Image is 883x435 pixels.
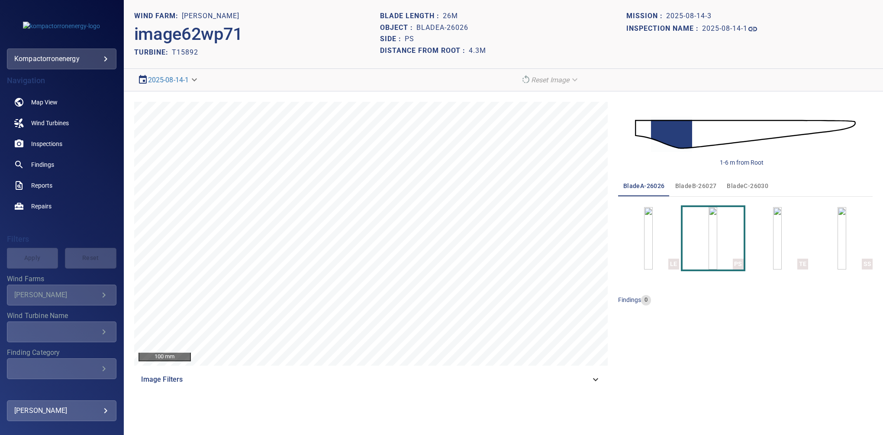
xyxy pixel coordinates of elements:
[862,259,873,269] div: SS
[405,35,414,43] h1: PS
[31,98,58,107] span: Map View
[380,12,443,20] h1: Blade length :
[641,296,651,304] span: 0
[7,196,116,217] a: repairs noActive
[469,47,486,55] h1: 4.3m
[31,181,52,190] span: Reports
[443,12,458,20] h1: 26m
[134,48,172,56] h2: TURBINE:
[14,404,109,418] div: [PERSON_NAME]
[683,207,744,269] button: PS
[14,291,99,299] div: [PERSON_NAME]
[7,113,116,133] a: windturbines noActive
[7,154,116,175] a: findings noActive
[141,374,590,385] span: Image Filters
[668,259,679,269] div: LE
[635,107,856,161] img: d
[7,235,116,243] h4: Filters
[838,207,846,269] a: SS
[7,312,116,319] label: Wind Turbine Name
[31,140,62,148] span: Inspections
[7,386,116,393] label: Finding Type
[747,207,808,269] button: TE
[23,22,100,30] img: kompactorronenergy-logo
[380,47,469,55] h1: Distance from root :
[517,72,583,88] div: Reset Image
[797,259,808,269] div: TE
[134,369,608,390] div: Image Filters
[172,48,198,56] h2: T15892
[7,358,116,379] div: Finding Category
[134,24,243,45] h2: image62wp71
[702,24,758,34] a: 2025-08-14-1
[7,76,116,85] h4: Navigation
[31,119,69,127] span: Wind Turbines
[644,207,653,269] a: LE
[7,285,116,305] div: Wind Farms
[7,133,116,154] a: inspections noActive
[380,24,416,32] h1: Object :
[7,276,116,282] label: Wind Farms
[720,158,764,167] div: 1-6 m from Root
[31,160,54,169] span: Findings
[675,181,717,192] span: bladeB-26027
[618,296,641,303] span: findings
[134,72,203,88] div: 2025-08-14-1
[182,12,239,20] h1: [PERSON_NAME]
[626,12,666,20] h1: Mission :
[134,12,182,20] h1: WIND FARM:
[7,349,116,356] label: Finding Category
[773,207,782,269] a: TE
[812,207,873,269] button: SS
[416,24,468,32] h1: bladeA-26026
[702,25,748,33] h1: 2025-08-14-1
[733,259,744,269] div: PS
[7,175,116,196] a: reports noActive
[380,35,405,43] h1: Side :
[531,76,570,84] em: Reset Image
[31,202,52,211] span: Repairs
[666,12,712,20] h1: 2025-08-14-3
[618,207,679,269] button: LE
[727,181,768,192] span: bladeC-26030
[7,49,116,69] div: kompactorronenergy
[7,92,116,113] a: map noActive
[709,207,717,269] a: PS
[7,321,116,342] div: Wind Turbine Name
[148,76,189,84] a: 2025-08-14-1
[623,181,665,192] span: bladeA-26026
[14,52,109,66] div: kompactorronenergy
[626,25,702,33] h1: Inspection name :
